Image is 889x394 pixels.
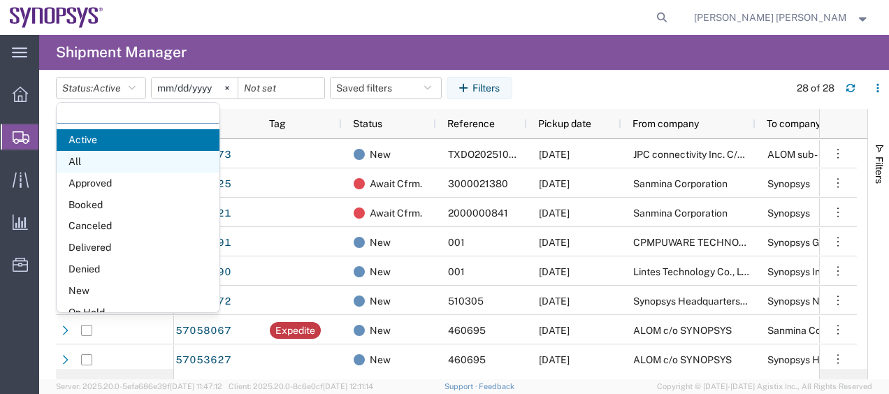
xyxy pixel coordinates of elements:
[370,140,391,169] span: New
[539,178,570,189] span: 10/08/2025
[448,295,484,307] span: 510305
[330,77,442,99] button: Saved filters
[93,82,121,94] span: Active
[56,382,222,391] span: Server: 2025.20.0-5efa686e39f
[633,178,728,189] span: Sanmina Corporation
[633,325,732,336] span: ALOM c/o SYNOPSYS
[538,118,591,129] span: Pickup date
[57,215,219,237] span: Canceled
[447,118,495,129] span: Reference
[57,194,219,216] span: Booked
[57,173,219,194] span: Approved
[57,237,219,258] span: Delivered
[539,354,570,365] span: 10/09/2025
[269,118,286,129] span: Tag
[229,382,373,391] span: Client: 2025.20.0-8c6e0cf
[448,237,465,248] span: 001
[370,286,391,316] span: New
[370,169,422,198] span: Await Cfrm.
[539,237,570,248] span: 10/08/2025
[633,118,699,129] span: From company
[767,178,810,189] span: Synopsys
[353,118,382,129] span: Status
[539,266,570,277] span: 10/08/2025
[175,349,232,372] a: 57053627
[370,198,422,228] span: Await Cfrm.
[238,78,324,98] input: Not set
[479,382,514,391] a: Feedback
[152,78,238,98] input: Not set
[767,325,862,336] span: Sanmina Corporation
[275,322,315,339] div: Expedite
[797,81,834,96] div: 28 of 28
[448,266,465,277] span: 001
[633,207,728,219] span: Sanmina Corporation
[448,354,486,365] span: 460695
[448,149,530,160] span: TXDO2025100011
[539,295,570,307] span: 10/07/2025
[693,9,869,26] button: [PERSON_NAME] [PERSON_NAME]
[323,382,373,391] span: [DATE] 12:11:14
[170,382,222,391] span: [DATE] 11:47:12
[56,77,146,99] button: Status:Active
[57,151,219,173] span: All
[767,266,828,277] span: Synopsys Inc.
[448,207,508,219] span: 2000000841
[633,295,768,307] span: Synopsys Headquarters USSV
[448,325,486,336] span: 460695
[448,178,508,189] span: 3000021380
[175,320,232,342] a: 57058067
[370,345,391,374] span: New
[539,207,570,219] span: 10/08/2025
[633,266,753,277] span: Lintes Technology Co., Ltd.
[57,280,219,302] span: New
[57,129,219,151] span: Active
[444,382,479,391] a: Support
[370,316,391,345] span: New
[767,207,810,219] span: Synopsys
[874,156,885,184] span: Filters
[633,354,732,365] span: ALOM c/o SYNOPSYS
[539,149,570,160] span: 10/09/2025
[767,237,841,248] span: Synopsys GmbH
[447,77,512,99] button: Filters
[57,258,219,280] span: Denied
[767,295,883,307] span: Synopsys Noida DLF IN62
[370,228,391,257] span: New
[767,118,821,129] span: To company
[56,35,187,70] h4: Shipment Manager
[694,10,847,25] span: Marilia de Melo Fernandes
[10,7,103,28] img: logo
[633,149,795,160] span: JPC connectivity Inc. C/O CHIN HUA
[539,325,570,336] span: 10/08/2025
[633,237,786,248] span: CPMPUWARE TECHNOLOGY INC.
[657,381,872,393] span: Copyright © [DATE]-[DATE] Agistix Inc., All Rights Reserved
[57,302,219,323] span: On Hold
[370,257,391,286] span: New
